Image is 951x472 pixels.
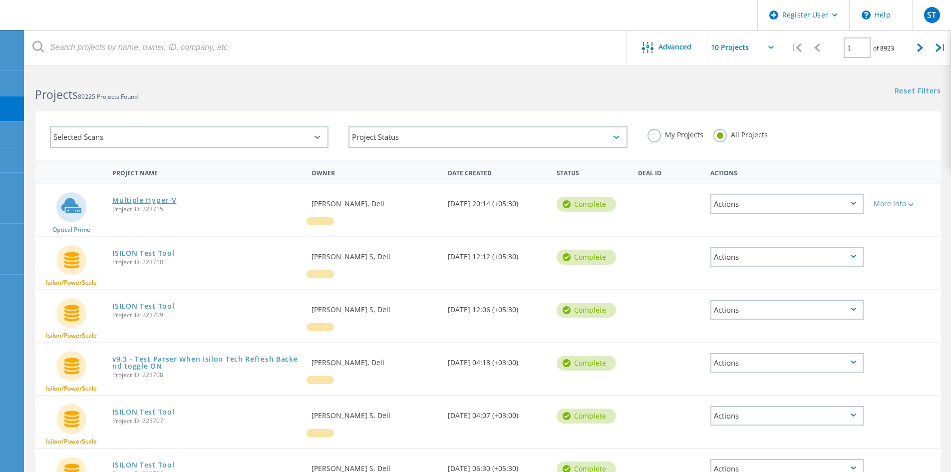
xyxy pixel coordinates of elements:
div: [PERSON_NAME], Dell [307,184,442,217]
a: Reset Filters [895,87,941,96]
div: [PERSON_NAME] S, Dell [307,237,442,270]
div: Selected Scans [50,126,328,148]
div: Date Created [443,163,552,182]
div: [DATE] 20:14 (+05:30) [443,184,552,217]
span: ST [927,11,936,19]
div: Actions [710,406,864,426]
span: Optical Prime [52,227,90,233]
span: Isilon/PowerScale [46,386,97,392]
a: Live Optics Dashboard [10,21,117,28]
div: Status [552,163,633,181]
label: My Projects [647,129,703,138]
div: Complete [557,303,616,318]
div: Project Name [107,163,307,181]
div: Actions [710,247,864,267]
a: ISILON Test Tool [112,462,174,469]
div: [PERSON_NAME], Dell [307,343,442,376]
div: Complete [557,197,616,212]
div: Owner [307,163,442,181]
div: Actions [710,353,864,373]
span: Project ID: 223708 [112,372,302,378]
span: Project ID: 223707 [112,418,302,424]
div: [PERSON_NAME] S, Dell [307,396,442,429]
div: Complete [557,356,616,371]
div: | [786,30,807,65]
div: [PERSON_NAME] S, Dell [307,290,442,323]
a: ISILON Test Tool [112,409,174,416]
a: v9.3 - Test Parser When Isilon Tech Refresh Backend toggle ON [112,356,302,370]
div: [DATE] 12:12 (+05:30) [443,237,552,270]
div: Complete [557,409,616,424]
div: [DATE] 04:07 (+03:00) [443,396,552,429]
span: Isilon/PowerScale [46,439,97,445]
div: Actions [705,163,869,181]
span: of 8923 [873,44,894,52]
span: Project ID: 223710 [112,259,302,265]
b: Projects [35,86,78,102]
div: [DATE] 04:18 (+03:00) [443,343,552,376]
span: Isilon/PowerScale [46,333,97,339]
svg: \n [862,10,871,19]
a: Multiple Hyper-V [112,197,176,204]
span: Advanced [658,43,691,50]
div: More Info [874,200,936,207]
span: Project ID: 223715 [112,206,302,212]
div: Deal Id [633,163,705,181]
span: Project ID: 223709 [112,312,302,318]
div: Complete [557,250,616,265]
span: Isilon/PowerScale [46,280,97,286]
a: ISILON Test Tool [112,250,174,257]
div: Actions [710,300,864,320]
div: | [931,30,951,65]
div: Project Status [348,126,627,148]
div: Actions [710,194,864,214]
input: Search projects by name, owner, ID, company, etc [25,30,627,65]
div: [DATE] 12:06 (+05:30) [443,290,552,323]
span: 89225 Projects Found [78,92,138,101]
label: All Projects [713,129,768,138]
a: ISILON Test Tool [112,303,174,310]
